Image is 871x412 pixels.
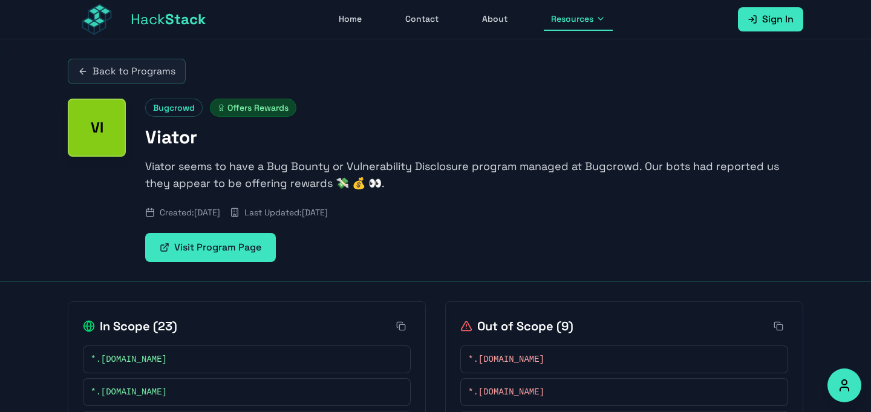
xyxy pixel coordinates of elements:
[160,206,220,218] span: Created: [DATE]
[331,8,369,31] a: Home
[468,353,544,365] span: *.[DOMAIN_NAME]
[827,368,861,402] button: Accessibility Options
[738,7,803,31] a: Sign In
[68,99,126,157] div: Viator
[475,8,515,31] a: About
[145,126,803,148] h1: Viator
[398,8,446,31] a: Contact
[468,386,544,398] span: *.[DOMAIN_NAME]
[68,59,186,84] a: Back to Programs
[145,158,803,192] p: Viator seems to have a Bug Bounty or Vulnerability Disclosure program managed at Bugcrowd. Our bo...
[460,318,573,335] h2: Out of Scope ( 9 )
[391,316,411,336] button: Copy all in-scope items
[210,99,296,117] span: Offers Rewards
[769,316,788,336] button: Copy all out-of-scope items
[544,8,613,31] button: Resources
[551,13,593,25] span: Resources
[91,386,167,398] span: *.[DOMAIN_NAME]
[244,206,328,218] span: Last Updated: [DATE]
[145,99,203,117] span: Bugcrowd
[91,353,167,365] span: *.[DOMAIN_NAME]
[83,318,177,335] h2: In Scope ( 23 )
[145,233,276,262] a: Visit Program Page
[762,12,794,27] span: Sign In
[165,10,206,28] span: Stack
[131,10,206,29] span: Hack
